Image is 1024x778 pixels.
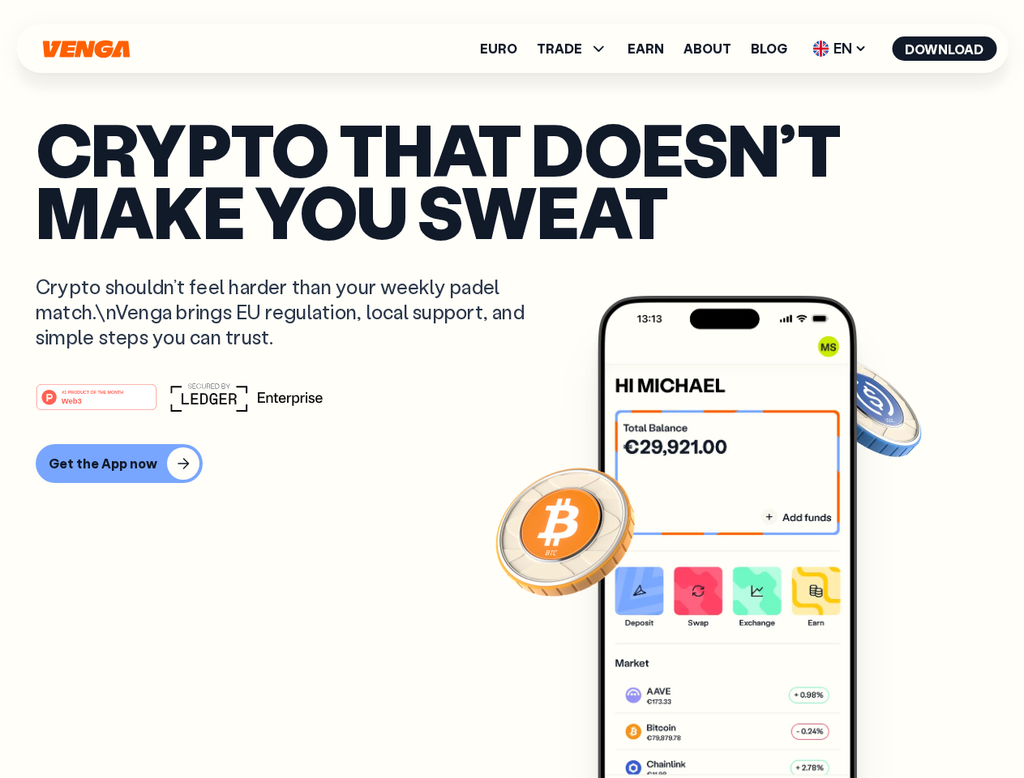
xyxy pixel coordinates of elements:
button: Download [892,36,996,61]
img: flag-uk [812,41,829,57]
a: About [683,42,731,55]
a: Get the App now [36,444,988,483]
button: Get the App now [36,444,203,483]
span: TRADE [537,42,582,55]
span: EN [807,36,872,62]
img: Bitcoin [492,458,638,604]
a: Earn [628,42,664,55]
a: Euro [480,42,517,55]
p: Crypto shouldn’t feel harder than your weekly padel match.\nVenga brings EU regulation, local sup... [36,274,548,350]
a: Blog [751,42,787,55]
a: #1 PRODUCT OF THE MONTHWeb3 [36,393,157,414]
span: TRADE [537,39,608,58]
p: Crypto that doesn’t make you sweat [36,118,988,242]
img: USDC coin [808,348,925,465]
div: Get the App now [49,455,157,472]
tspan: #1 PRODUCT OF THE MONTH [62,389,123,394]
svg: Home [41,40,131,58]
tspan: Web3 [62,395,82,404]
